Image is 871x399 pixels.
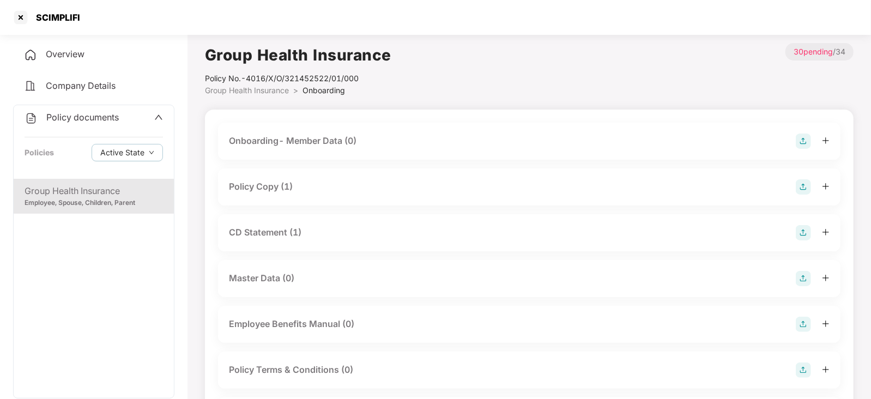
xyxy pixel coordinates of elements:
div: Policy Terms & Conditions (0) [229,363,353,377]
div: SCIMPLIFI [29,12,80,23]
div: Master Data (0) [229,271,294,285]
span: Active State [100,147,144,159]
div: Policy No.- 4016/X/O/321452522/01/000 [205,72,391,84]
span: plus [822,320,830,328]
div: Employee, Spouse, Children, Parent [25,198,163,208]
div: Onboarding- Member Data (0) [229,134,356,148]
img: svg+xml;base64,PHN2ZyB4bWxucz0iaHR0cDovL3d3dy53My5vcmcvMjAwMC9zdmciIHdpZHRoPSIyOCIgaGVpZ2h0PSIyOC... [796,362,811,378]
span: Onboarding [303,86,345,95]
img: svg+xml;base64,PHN2ZyB4bWxucz0iaHR0cDovL3d3dy53My5vcmcvMjAwMC9zdmciIHdpZHRoPSIyOCIgaGVpZ2h0PSIyOC... [796,179,811,195]
span: plus [822,228,830,236]
span: up [154,113,163,122]
img: svg+xml;base64,PHN2ZyB4bWxucz0iaHR0cDovL3d3dy53My5vcmcvMjAwMC9zdmciIHdpZHRoPSIyNCIgaGVpZ2h0PSIyNC... [25,112,38,125]
span: Overview [46,49,84,59]
p: / 34 [785,43,854,61]
img: svg+xml;base64,PHN2ZyB4bWxucz0iaHR0cDovL3d3dy53My5vcmcvMjAwMC9zdmciIHdpZHRoPSIyOCIgaGVpZ2h0PSIyOC... [796,271,811,286]
span: plus [822,366,830,373]
div: Policies [25,147,54,159]
span: Policy documents [46,112,119,123]
img: svg+xml;base64,PHN2ZyB4bWxucz0iaHR0cDovL3d3dy53My5vcmcvMjAwMC9zdmciIHdpZHRoPSIyOCIgaGVpZ2h0PSIyOC... [796,225,811,240]
span: 30 pending [794,47,833,56]
span: down [149,150,154,156]
span: plus [822,274,830,282]
button: Active Statedown [92,144,163,161]
span: Company Details [46,80,116,91]
img: svg+xml;base64,PHN2ZyB4bWxucz0iaHR0cDovL3d3dy53My5vcmcvMjAwMC9zdmciIHdpZHRoPSIyOCIgaGVpZ2h0PSIyOC... [796,134,811,149]
img: svg+xml;base64,PHN2ZyB4bWxucz0iaHR0cDovL3d3dy53My5vcmcvMjAwMC9zdmciIHdpZHRoPSIyOCIgaGVpZ2h0PSIyOC... [796,317,811,332]
img: svg+xml;base64,PHN2ZyB4bWxucz0iaHR0cDovL3d3dy53My5vcmcvMjAwMC9zdmciIHdpZHRoPSIyNCIgaGVpZ2h0PSIyNC... [24,49,37,62]
h1: Group Health Insurance [205,43,391,67]
span: plus [822,137,830,144]
span: Group Health Insurance [205,86,289,95]
span: > [293,86,298,95]
div: Employee Benefits Manual (0) [229,317,354,331]
div: CD Statement (1) [229,226,301,239]
span: plus [822,183,830,190]
div: Group Health Insurance [25,184,163,198]
div: Policy Copy (1) [229,180,293,194]
img: svg+xml;base64,PHN2ZyB4bWxucz0iaHR0cDovL3d3dy53My5vcmcvMjAwMC9zdmciIHdpZHRoPSIyNCIgaGVpZ2h0PSIyNC... [24,80,37,93]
